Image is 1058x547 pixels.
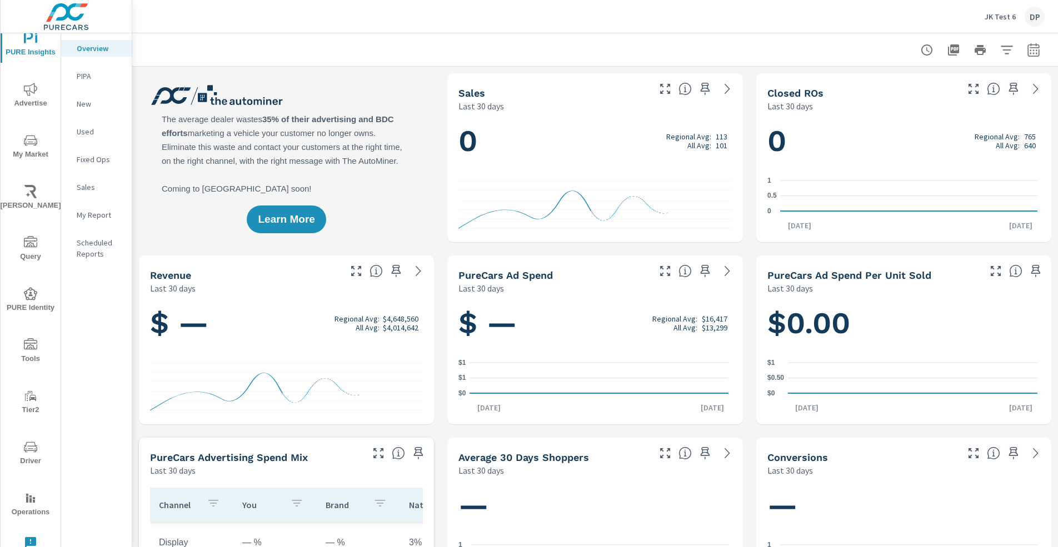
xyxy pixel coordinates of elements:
text: 0 [767,207,771,215]
h5: Revenue [150,269,191,281]
span: Tier2 [4,389,57,416]
span: A rolling 30 day total of daily Shoppers on the dealership website, averaged over the selected da... [678,446,692,460]
p: National [409,499,448,510]
button: Select Date Range [1022,39,1045,61]
h5: Closed ROs [767,87,824,99]
span: Save this to your personalized report [696,444,714,462]
button: Make Fullscreen [656,262,674,280]
span: Driver [4,440,57,468]
p: Regional Avg: [335,314,380,323]
button: "Export Report to PDF" [942,39,965,61]
button: Make Fullscreen [347,262,365,280]
span: The number of dealer-specified goals completed by a visitor. [Source: This data is provided by th... [987,446,1000,460]
button: Make Fullscreen [987,262,1005,280]
div: DP [1025,7,1045,27]
p: My Report [77,209,123,220]
h1: $ — [150,304,423,342]
a: See more details in report [718,444,736,462]
p: JK Test 6 [985,12,1016,22]
p: Last 30 days [767,99,813,113]
a: See more details in report [410,262,427,280]
text: $0 [458,389,466,397]
span: Save this to your personalized report [1005,80,1022,98]
h1: 0 [458,122,731,160]
p: You [242,499,281,510]
h1: — [767,486,1040,524]
p: Last 30 days [458,99,504,113]
p: Scheduled Reports [77,237,123,259]
p: All Avg: [673,323,697,332]
p: All Avg: [687,141,711,150]
span: Save this to your personalized report [696,262,714,280]
text: $0.50 [767,374,784,382]
p: Sales [77,182,123,193]
h5: Average 30 Days Shoppers [458,451,589,463]
p: [DATE] [1001,220,1040,231]
h1: 0 [767,122,1040,160]
p: PIPA [77,71,123,82]
a: See more details in report [718,262,736,280]
h1: $0.00 [767,304,1040,342]
p: [DATE] [780,220,819,231]
h5: PureCars Advertising Spend Mix [150,451,308,463]
span: This table looks at how you compare to the amount of budget you spend per channel as opposed to y... [392,446,405,460]
p: $16,417 [702,314,727,323]
span: Save this to your personalized report [410,444,427,462]
p: $4,648,560 [383,314,418,323]
div: Sales [61,179,132,195]
span: Save this to your personalized report [1027,262,1045,280]
text: $1 [458,374,466,382]
p: 101 [716,141,727,150]
span: Average cost of advertising per each vehicle sold at the dealer over the selected date range. The... [1009,264,1022,278]
p: All Avg: [356,323,380,332]
h1: $ — [458,304,731,342]
span: Save this to your personalized report [696,80,714,98]
span: Save this to your personalized report [1005,444,1022,462]
button: Learn More [247,205,326,233]
p: Overview [77,43,123,54]
h1: — [458,486,731,524]
span: Number of vehicles sold by the dealership over the selected date range. [Source: This data is sou... [678,82,692,96]
button: Make Fullscreen [965,80,982,98]
div: Overview [61,40,132,57]
h5: PureCars Ad Spend Per Unit Sold [767,269,931,281]
p: [DATE] [787,402,826,413]
p: Used [77,126,123,137]
a: See more details in report [1027,444,1045,462]
p: 765 [1024,132,1036,141]
button: Print Report [969,39,991,61]
p: 640 [1024,141,1036,150]
p: [DATE] [693,402,732,413]
text: 0.5 [767,192,777,200]
div: Scheduled Reports [61,234,132,262]
p: $4,014,642 [383,323,418,332]
span: Total cost of media for all PureCars channels for the selected dealership group over the selected... [678,264,692,278]
button: Make Fullscreen [965,444,982,462]
span: [PERSON_NAME] [4,185,57,212]
p: Fixed Ops [77,154,123,165]
p: Last 30 days [767,464,813,477]
p: Last 30 days [150,464,196,477]
p: Last 30 days [458,282,504,295]
p: Last 30 days [458,464,504,477]
p: Last 30 days [150,282,196,295]
span: My Market [4,134,57,161]
span: Learn More [258,214,315,224]
text: 1 [767,177,771,184]
span: Number of Repair Orders Closed by the selected dealership group over the selected time range. [So... [987,82,1000,96]
p: Last 30 days [767,282,813,295]
div: PIPA [61,68,132,84]
span: Total sales revenue over the selected date range. [Source: This data is sourced from the dealer’s... [370,264,383,278]
p: Regional Avg: [975,132,1020,141]
p: $13,299 [702,323,727,332]
text: $1 [767,359,775,367]
span: PURE Identity [4,287,57,314]
p: [DATE] [470,402,508,413]
button: Make Fullscreen [656,80,674,98]
h5: Conversions [767,451,828,463]
p: 113 [716,132,727,141]
p: Channel [159,499,198,510]
button: Make Fullscreen [656,444,674,462]
span: Query [4,236,57,263]
button: Apply Filters [996,39,1018,61]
